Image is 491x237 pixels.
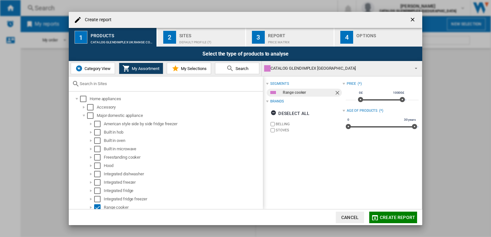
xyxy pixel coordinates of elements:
[335,28,422,47] button: 4 Options
[104,137,262,144] div: Built in oven
[104,154,262,161] div: Freestanding cooker
[215,63,259,74] button: Search
[94,204,104,211] md-checkbox: Select
[83,66,111,71] span: Category View
[347,81,356,86] div: Price
[75,31,87,44] div: 1
[104,179,262,186] div: Integrated freezer
[270,81,289,86] div: segments
[94,162,104,169] md-checkbox: Select
[97,104,262,110] div: Accessory
[271,108,309,119] div: Deselect all
[104,188,262,194] div: Integrated fridge
[94,121,104,127] md-checkbox: Select
[104,196,262,202] div: Integrated fridge freezer
[179,66,207,71] span: My Selections
[392,90,405,95] span: 10000£
[252,31,265,44] div: 3
[104,204,262,211] div: Range cooker
[380,215,415,220] span: Create report
[94,196,104,202] md-checkbox: Select
[179,37,243,44] div: Default profile (7)
[167,63,211,74] button: My Selections
[94,188,104,194] md-checkbox: Select
[94,171,104,177] md-checkbox: Select
[69,47,422,61] div: Select the type of products to analyse
[356,31,420,37] div: Options
[91,37,154,44] div: CATALOG GLENDIMPLEX UK:Range cooker
[264,64,409,73] div: CATALOG GLENDIMPLEX [GEOGRAPHIC_DATA]
[87,104,97,110] md-checkbox: Select
[269,108,311,119] button: Deselect all
[271,122,275,126] input: brand.name
[358,90,364,95] span: 0£
[409,16,417,24] ng-md-icon: getI18NText('BUTTONS.CLOSE_DIALOG')
[104,129,262,136] div: Built in hob
[340,31,353,44] div: 4
[283,89,334,97] div: Range cooker
[94,137,104,144] md-checkbox: Select
[82,17,112,23] h4: Create report
[407,13,420,26] button: getI18NText('BUTTONS.CLOSE_DIALOG')
[104,162,262,169] div: Hood
[75,65,83,72] img: wiser-icon-blue.png
[276,122,342,127] label: BELLING
[94,146,104,152] md-checkbox: Select
[270,99,284,104] div: Brands
[97,112,262,119] div: Major domestic appliance
[347,108,378,113] div: Age of products
[403,117,417,122] span: 30 years
[104,121,262,127] div: American style side by side fridge freezer
[346,117,350,122] span: 0
[268,37,331,44] div: Price Matrix
[157,28,246,47] button: 2 Sites Default profile (7)
[369,212,417,223] button: Create report
[94,179,104,186] md-checkbox: Select
[234,66,248,71] span: Search
[276,128,342,133] label: STOVES
[94,129,104,136] md-checkbox: Select
[91,31,154,37] div: Products
[69,28,157,47] button: 1 Products CATALOG GLENDIMPLEX UK:Range cooker
[104,146,262,152] div: Built in microwave
[94,154,104,161] md-checkbox: Select
[80,96,90,102] md-checkbox: Select
[90,96,262,102] div: Home appliances
[334,90,342,97] ng-md-icon: Remove
[71,63,115,74] button: Category View
[87,112,97,119] md-checkbox: Select
[268,31,331,37] div: Report
[130,66,159,71] span: My Assortment
[246,28,335,47] button: 3 Report Price Matrix
[163,31,176,44] div: 2
[179,31,243,37] div: Sites
[271,128,275,132] input: brand.name
[119,63,163,74] button: My Assortment
[104,171,262,177] div: Integrated dishwasher
[336,212,364,223] button: Cancel
[80,81,260,86] input: Search in Sites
